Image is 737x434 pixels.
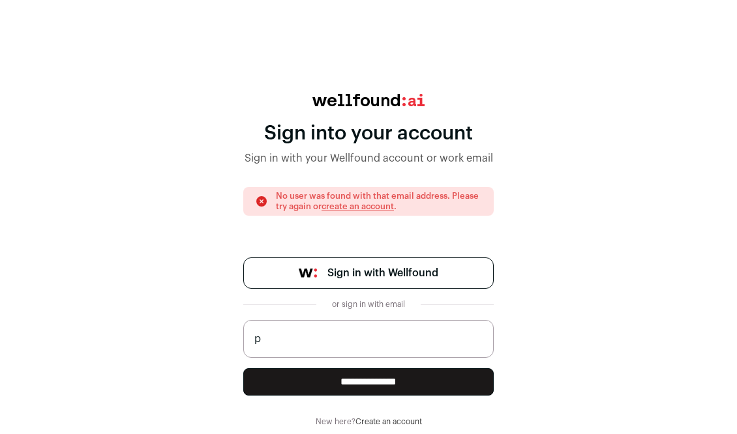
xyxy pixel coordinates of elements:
div: or sign in with email [327,299,410,310]
img: wellfound:ai [312,94,425,106]
a: Create an account [355,418,422,426]
p: No user was found with that email address. Please try again or . [276,191,482,212]
a: create an account [322,202,394,210]
input: name@work-email.com [243,320,494,358]
img: wellfound-symbol-flush-black-fb3c872781a75f747ccb3a119075da62bfe97bd399995f84a933054e44a575c4.png [299,268,317,278]
span: Sign in with Wellfound [327,265,438,281]
div: Sign into your account [243,122,494,145]
div: New here? [243,416,494,427]
div: Sign in with your Wellfound account or work email [243,151,494,166]
a: Sign in with Wellfound [243,257,494,289]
